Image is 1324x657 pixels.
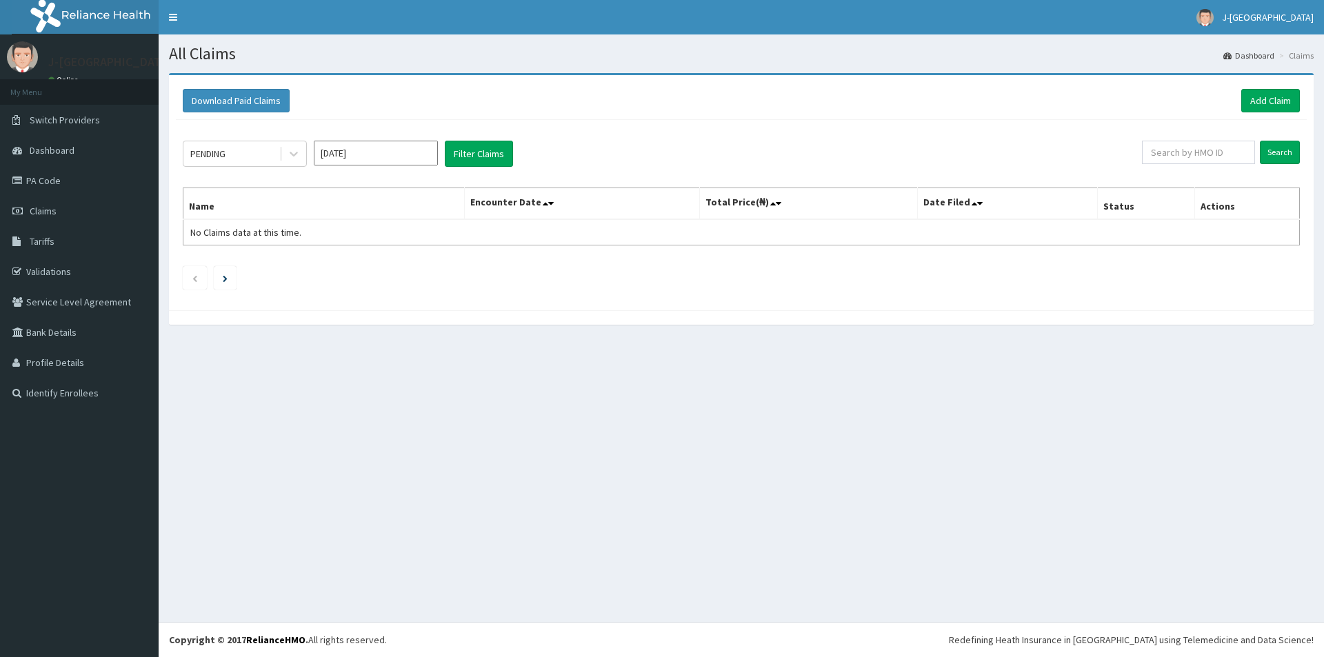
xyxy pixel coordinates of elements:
footer: All rights reserved. [159,622,1324,657]
span: No Claims data at this time. [190,226,301,239]
th: Actions [1194,188,1299,220]
a: Online [48,75,81,85]
strong: Copyright © 2017 . [169,634,308,646]
button: Filter Claims [445,141,513,167]
input: Select Month and Year [314,141,438,165]
th: Encounter Date [464,188,699,220]
img: User Image [1196,9,1214,26]
span: Switch Providers [30,114,100,126]
th: Status [1097,188,1194,220]
a: RelianceHMO [246,634,305,646]
span: J-[GEOGRAPHIC_DATA] [1222,11,1314,23]
h1: All Claims [169,45,1314,63]
img: User Image [7,41,38,72]
li: Claims [1276,50,1314,61]
input: Search by HMO ID [1142,141,1255,164]
span: Tariffs [30,235,54,247]
span: Dashboard [30,144,74,156]
div: PENDING [190,147,225,161]
button: Download Paid Claims [183,89,290,112]
th: Name [183,188,465,220]
a: Previous page [192,272,198,284]
span: Claims [30,205,57,217]
div: Redefining Heath Insurance in [GEOGRAPHIC_DATA] using Telemedicine and Data Science! [949,633,1314,647]
p: J-[GEOGRAPHIC_DATA] [48,56,172,68]
input: Search [1260,141,1300,164]
th: Date Filed [917,188,1097,220]
a: Next page [223,272,228,284]
a: Dashboard [1223,50,1274,61]
a: Add Claim [1241,89,1300,112]
th: Total Price(₦) [699,188,917,220]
